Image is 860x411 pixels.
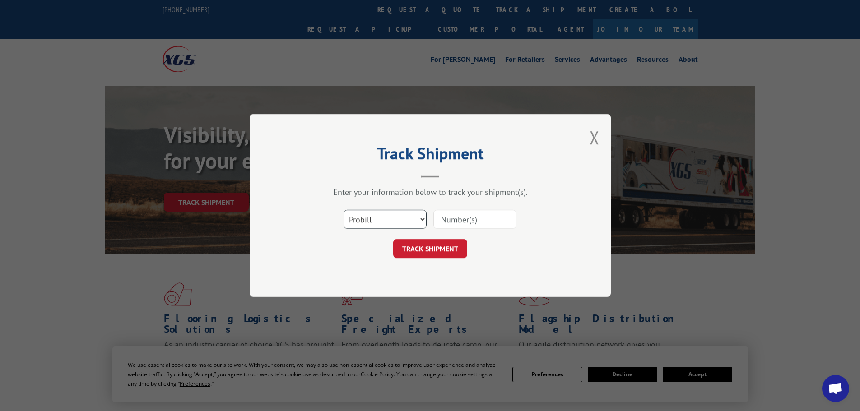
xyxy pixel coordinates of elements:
[393,239,467,258] button: TRACK SHIPMENT
[590,125,600,149] button: Close modal
[433,210,516,229] input: Number(s)
[822,375,849,402] div: Open chat
[295,147,566,164] h2: Track Shipment
[295,187,566,197] div: Enter your information below to track your shipment(s).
